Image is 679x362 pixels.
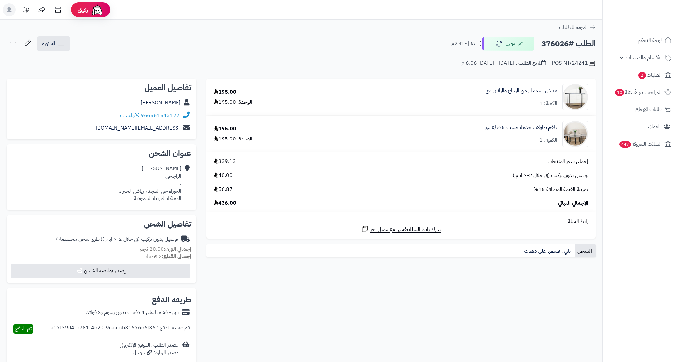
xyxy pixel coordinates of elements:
[141,111,180,119] a: 966561543177
[619,139,662,149] span: السلات المتروكة
[539,100,557,107] div: الكمية: 1
[648,122,661,131] span: العملاء
[607,119,675,135] a: العملاء
[563,121,588,147] img: 1756382107-1-90x90.jpg
[521,244,575,257] a: تابي : قسمها على دفعات
[461,59,546,67] div: تاريخ الطلب : [DATE] - [DATE] 6:06 م
[559,23,596,31] a: العودة للطلبات
[12,150,191,157] h2: عنوان الشحن
[11,264,190,278] button: إصدار بوليصة الشحن
[96,124,180,132] a: [EMAIL_ADDRESS][DOMAIN_NAME]
[513,172,588,179] span: توصيل بدون تركيب (في خلال 2-7 ايام )
[541,37,596,51] h2: الطلب #376026
[42,40,55,48] span: الفاتورة
[482,37,534,51] button: تم التجهيز
[209,218,593,225] div: رابط السلة
[607,84,675,100] a: المراجعات والأسئلة10
[485,124,557,131] a: طقم طاولات خدمة خشب 5 قطع بني
[120,111,139,119] a: واتساب
[91,3,104,16] img: ai-face.png
[559,23,588,31] span: العودة للطلبات
[615,89,624,96] span: 10
[12,84,191,92] h2: تفاصيل العميل
[614,88,662,97] span: المراجعات والأسئلة
[146,253,191,260] small: 2 قطعة
[214,88,236,96] div: 195.00
[78,6,88,14] span: رفيق
[17,3,34,18] a: تحديثات المنصة
[607,67,675,83] a: الطلبات2
[638,72,646,79] span: 2
[56,235,102,243] span: ( طرق شحن مخصصة )
[214,199,236,207] span: 436.00
[635,105,662,114] span: طلبات الإرجاع
[120,349,179,356] div: مصدر الزيارة: جوجل
[607,136,675,152] a: السلات المتروكة447
[563,84,588,110] img: 1751870840-1-90x90.jpg
[552,59,596,67] div: POS-NT/24241
[533,186,588,193] span: ضريبة القيمة المضافة 15%
[120,341,179,356] div: مصدر الطلب :الموقع الإلكتروني
[214,135,252,143] div: الوحدة: 195.00
[626,53,662,62] span: الأقسام والمنتجات
[15,325,32,333] span: تم الدفع
[214,98,252,106] div: الوحدة: 195.00
[548,158,588,165] span: إجمالي سعر المنتجات
[539,137,557,144] div: الكمية: 1
[607,102,675,117] a: طلبات الإرجاع
[361,225,441,233] a: شارك رابط السلة نفسها مع عميل آخر
[214,172,233,179] span: 40.00
[575,244,596,257] a: السجل
[12,220,191,228] h2: تفاصيل الشحن
[451,40,481,47] small: [DATE] - 2:41 م
[119,165,181,202] div: [PERSON_NAME] الراجحي ، الخبراء حي المجد ، رياض الخبراء المملكة العربية السعودية
[214,125,236,133] div: 195.00
[486,87,557,94] a: مدخل استقبال من الزجاج والراتان بني
[619,141,631,148] span: 447
[558,199,588,207] span: الإجمالي النهائي
[638,36,662,45] span: لوحة التحكم
[164,245,191,253] strong: إجمالي الوزن:
[51,324,191,334] div: رقم عملية الدفع : a17f39d4-b781-4e20-9caa-cb31676e6f36
[370,226,441,233] span: شارك رابط السلة نفسها مع عميل آخر
[214,158,236,165] span: 339.13
[141,99,180,107] a: [PERSON_NAME]
[140,245,191,253] small: 20.00 كجم
[37,36,70,51] a: الفاتورة
[86,309,179,316] div: تابي - قسّمها على 4 دفعات بدون رسوم ولا فوائد
[152,296,191,304] h2: طريقة الدفع
[638,70,662,80] span: الطلبات
[56,236,178,243] div: توصيل بدون تركيب (في خلال 2-7 ايام )
[607,33,675,48] a: لوحة التحكم
[635,18,673,32] img: logo-2.png
[214,186,233,193] span: 56.87
[162,253,191,260] strong: إجمالي القطع:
